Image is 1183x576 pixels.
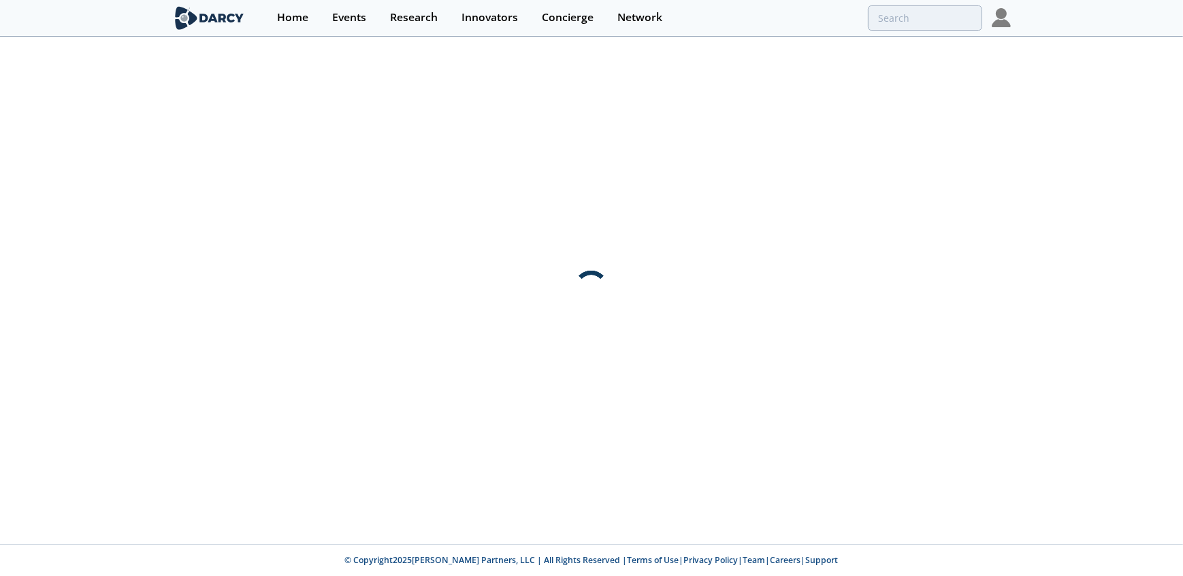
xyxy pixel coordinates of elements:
div: Research [390,12,438,23]
div: Innovators [461,12,518,23]
a: Terms of Use [628,554,679,566]
a: Privacy Policy [684,554,739,566]
p: © Copyright 2025 [PERSON_NAME] Partners, LLC | All Rights Reserved | | | | | [88,554,1095,566]
a: Careers [771,554,801,566]
div: Concierge [542,12,594,23]
a: Support [806,554,839,566]
div: Home [277,12,308,23]
img: logo-wide.svg [172,6,246,30]
div: Events [332,12,366,23]
input: Advanced Search [868,5,982,31]
img: Profile [992,8,1011,27]
div: Network [617,12,662,23]
a: Team [743,554,766,566]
